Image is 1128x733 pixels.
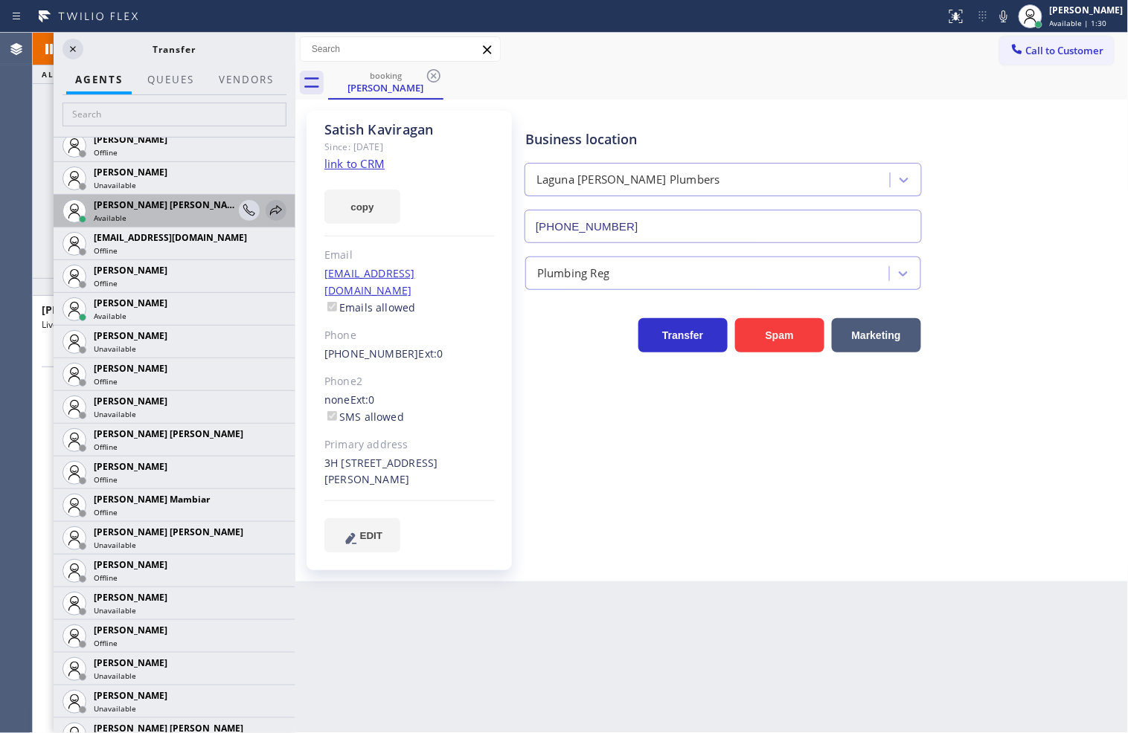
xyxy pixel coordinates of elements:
[94,493,210,506] span: [PERSON_NAME] Mambiar
[66,65,132,94] button: AGENTS
[94,442,118,452] span: Offline
[1000,36,1114,65] button: Call to Customer
[324,373,495,390] div: Phone2
[832,318,921,352] button: Marketing
[301,37,500,61] input: Search
[94,638,118,648] span: Offline
[94,605,136,616] span: Unavailable
[638,318,728,352] button: Transfer
[94,329,167,342] span: [PERSON_NAME]
[33,65,125,83] button: ALL TASKS
[324,346,419,361] a: [PHONE_NUMBER]
[94,540,136,550] span: Unavailable
[94,311,126,321] span: Available
[324,156,385,171] a: link to CRM
[42,318,91,331] span: Live | 01:24
[324,190,400,224] button: copy
[1050,4,1124,16] div: [PERSON_NAME]
[537,265,609,282] div: Plumbing Reg
[94,671,136,681] span: Unavailable
[94,558,167,571] span: [PERSON_NAME]
[419,346,443,361] span: Ext: 0
[94,427,243,440] span: [PERSON_NAME] [PERSON_NAME]
[525,129,921,149] div: Business location
[94,133,167,146] span: [PERSON_NAME]
[324,518,400,552] button: EDIT
[94,474,118,485] span: Offline
[63,103,286,126] input: Search
[94,147,118,158] span: Offline
[94,395,167,407] span: [PERSON_NAME]
[735,318,824,352] button: Spam
[327,302,337,311] input: Emails allowed
[94,198,243,211] span: [PERSON_NAME] [PERSON_NAME]
[94,507,118,517] span: Offline
[1026,44,1104,57] span: Call to Customer
[324,327,495,344] div: Phone
[94,362,167,375] span: [PERSON_NAME]
[94,245,118,256] span: Offline
[94,656,167,669] span: [PERSON_NAME]
[324,436,495,453] div: Primary address
[324,247,495,264] div: Email
[94,343,136,354] span: Unavailable
[94,264,167,277] span: [PERSON_NAME]
[266,200,286,221] button: Transfer
[94,180,136,190] span: Unavailable
[94,572,118,583] span: Offline
[94,409,136,419] span: Unavailable
[324,266,415,297] a: [EMAIL_ADDRESS][DOMAIN_NAME]
[536,172,720,189] div: Laguna [PERSON_NAME] Plumbers
[138,65,203,94] button: QUEUES
[153,43,196,56] span: Transfer
[525,210,922,243] input: Phone Number
[94,689,167,702] span: [PERSON_NAME]
[330,70,442,81] div: booking
[94,591,167,604] span: [PERSON_NAME]
[147,73,194,86] span: QUEUES
[1050,18,1107,28] span: Available | 1:30
[94,376,118,387] span: Offline
[324,121,495,138] div: Satish Kaviragan
[327,411,337,421] input: SMS allowed
[350,393,375,407] span: Ext: 0
[42,303,136,317] span: [PHONE_NUMBER]
[94,213,126,223] span: Available
[94,526,243,538] span: [PERSON_NAME] [PERSON_NAME]
[330,66,442,98] div: Satish Kaviragan
[324,455,495,489] div: 3H [STREET_ADDRESS][PERSON_NAME]
[94,297,167,309] span: [PERSON_NAME]
[330,81,442,94] div: [PERSON_NAME]
[94,703,136,714] span: Unavailable
[324,300,416,314] label: Emails allowed
[75,73,123,86] span: AGENTS
[993,6,1014,27] button: Mute
[360,530,382,541] span: EDIT
[94,166,167,178] span: [PERSON_NAME]
[42,69,95,80] span: ALL TASKS
[94,278,118,288] span: Offline
[94,231,247,244] span: [EMAIL_ADDRESS][DOMAIN_NAME]
[94,460,167,473] span: [PERSON_NAME]
[210,65,283,94] button: Vendors
[324,138,495,155] div: Since: [DATE]
[324,410,404,424] label: SMS allowed
[324,392,495,426] div: none
[94,624,167,636] span: [PERSON_NAME]
[239,200,260,221] button: Consult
